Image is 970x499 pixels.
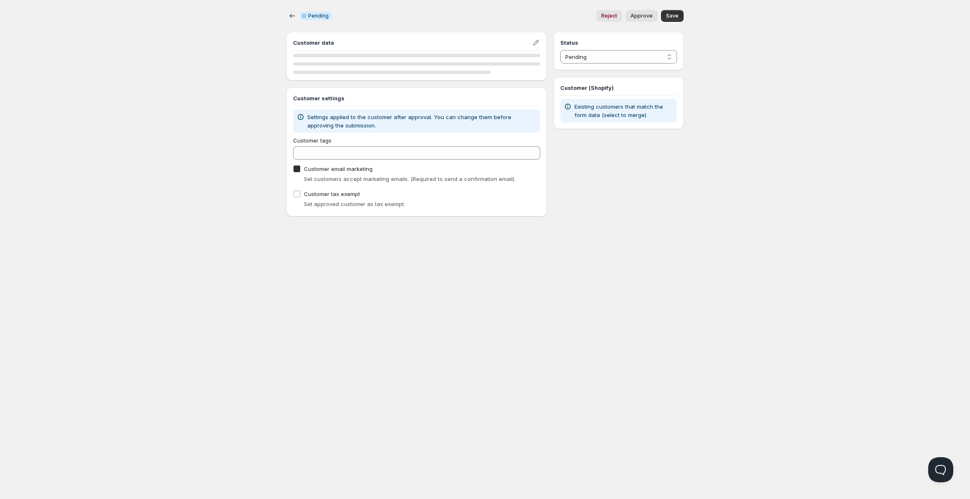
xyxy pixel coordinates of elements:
[630,13,653,19] span: Approve
[304,201,405,207] span: Set approved customer as tax exempt.
[304,191,360,197] span: Customer tax exempt
[666,13,679,19] span: Save
[596,10,622,22] button: Reject
[560,38,677,47] h3: Status
[601,13,617,19] span: Reject
[293,94,540,102] h3: Customer settings
[304,165,373,172] span: Customer email marketing
[293,137,332,144] span: Customer tags
[530,37,542,48] button: Edit
[293,38,532,47] h3: Customer data
[307,113,537,130] p: Settings applied to the customer after approval. You can change them before approving the submiss...
[304,176,516,182] span: Set customers accept marketing emails. (Required to send a confirmation email).
[661,10,684,22] button: Save
[928,457,953,482] iframe: Help Scout Beacon - Open
[574,102,674,119] p: Existing customers that match the form data (select to merge)
[308,13,329,19] span: Pending
[560,84,677,92] h3: Customer (Shopify)
[625,10,658,22] button: Approve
